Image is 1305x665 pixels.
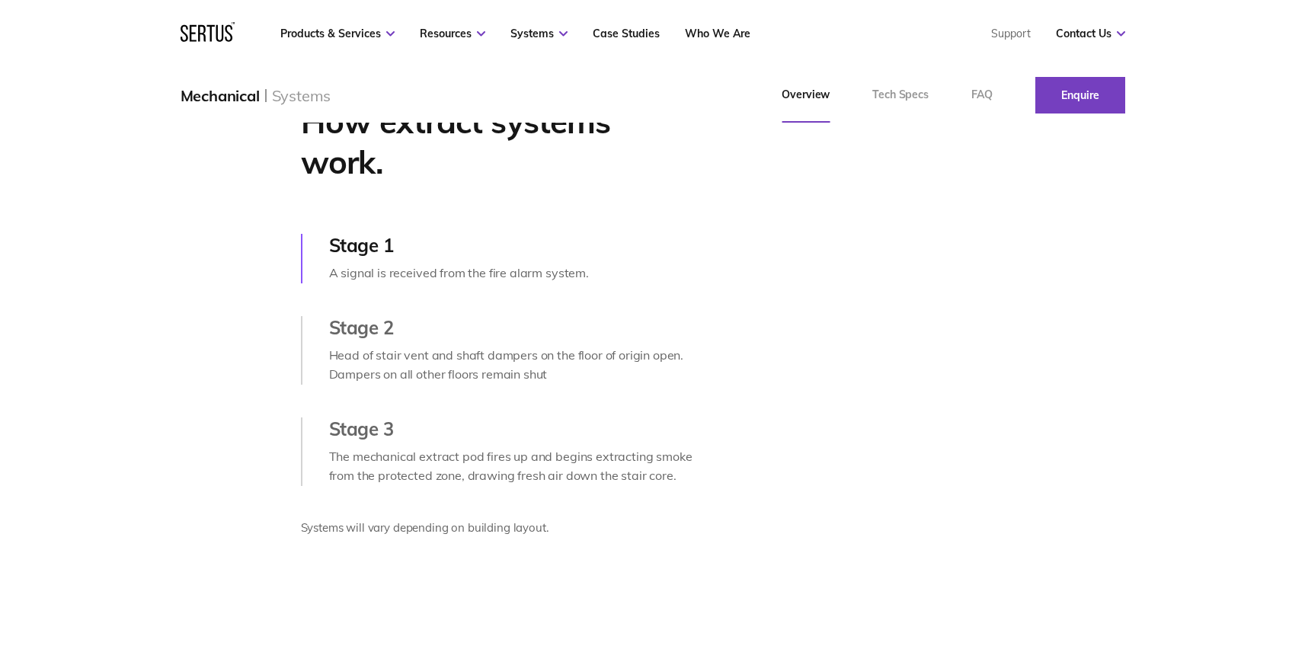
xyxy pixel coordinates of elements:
[329,234,697,257] div: Stage 1
[301,102,697,182] div: How extract systems work.
[272,86,331,105] div: Systems
[329,447,697,486] div: The mechanical extract pod fires up and begins extracting smoke from the protected zone, drawing ...
[329,346,697,385] div: Head of stair vent and shaft dampers on the floor of origin open. Dampers on all other floors rem...
[991,27,1031,40] a: Support
[510,27,568,40] a: Systems
[280,27,395,40] a: Products & Services
[1035,77,1125,113] a: Enquire
[329,264,697,283] div: A signal is received from the fire alarm system.
[950,68,1014,123] a: FAQ
[1031,488,1305,665] iframe: Chat Widget
[1056,27,1125,40] a: Contact Us
[593,27,660,40] a: Case Studies
[301,519,697,537] p: Systems will vary depending on building layout.
[420,27,485,40] a: Resources
[329,316,697,339] div: Stage 2
[329,417,697,440] div: Stage 3
[851,68,950,123] a: Tech Specs
[685,27,750,40] a: Who We Are
[181,86,260,105] div: Mechanical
